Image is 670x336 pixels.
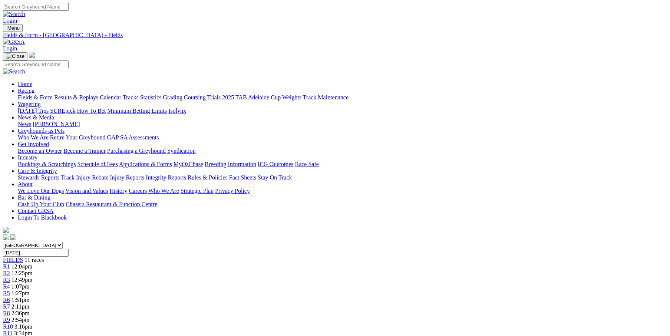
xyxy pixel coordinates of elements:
[18,208,53,214] a: Contact GRSA
[181,188,214,194] a: Strategic Plan
[77,161,118,167] a: Schedule of Fees
[123,94,139,101] a: Tracks
[18,108,49,114] a: [DATE] Tips
[24,257,44,263] span: 11 races
[107,148,166,154] a: Purchasing a Greyhound
[66,201,157,207] a: Chasers Restaurant & Function Centre
[107,134,159,141] a: GAP SA Assessments
[110,174,144,181] a: Injury Reports
[18,148,667,154] div: Get Involved
[168,108,186,114] a: Isolynx
[18,141,49,147] a: Get Involved
[163,94,182,101] a: Grading
[3,234,9,240] img: facebook.svg
[3,249,69,257] input: Select date
[18,148,62,154] a: Become an Owner
[18,161,76,167] a: Bookings & Scratchings
[18,201,667,208] div: Bar & Dining
[282,94,301,101] a: Weights
[18,94,667,101] div: Racing
[184,94,206,101] a: Coursing
[11,310,30,316] span: 2:36pm
[303,94,349,101] a: Track Maintenance
[3,270,10,276] a: R2
[18,108,667,114] div: Wagering
[215,188,250,194] a: Privacy Policy
[3,303,10,310] a: R7
[3,17,17,24] a: Login
[167,148,195,154] a: Syndication
[50,108,75,114] a: SUREpick
[18,161,667,168] div: Industry
[295,161,319,167] a: Race Safe
[18,188,64,194] a: We Love Our Dogs
[18,134,667,141] div: Greyhounds as Pets
[18,94,53,101] a: Fields & Form
[18,81,32,87] a: Home
[140,94,162,101] a: Statistics
[3,11,25,17] img: Search
[3,68,25,75] img: Search
[3,283,10,290] a: R4
[11,317,30,323] span: 2:54pm
[3,290,10,296] a: R5
[10,234,16,240] img: twitter.svg
[3,317,10,323] span: R9
[3,45,17,52] a: Login
[18,181,33,187] a: About
[188,174,228,181] a: Rules & Policies
[18,88,34,94] a: Racing
[18,194,50,201] a: Bar & Dining
[18,201,64,207] a: Cash Up Your Club
[18,214,67,221] a: Login To Blackbook
[65,188,108,194] a: Vision and Values
[3,323,13,330] a: R10
[207,94,221,101] a: Trials
[18,188,667,194] div: About
[129,188,147,194] a: Careers
[258,161,293,167] a: ICG Outcomes
[18,174,667,181] div: Care & Integrity
[3,257,23,263] a: FIELDS
[3,263,10,270] a: R1
[3,310,10,316] a: R8
[18,134,49,141] a: Who We Are
[29,52,35,58] img: logo-grsa-white.png
[109,188,127,194] a: History
[18,168,57,174] a: Care & Integrity
[258,174,292,181] a: Stay On Track
[100,94,121,101] a: Calendar
[18,114,54,121] a: News & Media
[3,297,10,303] a: R6
[14,323,33,330] span: 3:16pm
[11,270,33,276] span: 12:25pm
[11,277,33,283] span: 12:49pm
[222,94,281,101] a: 2025 TAB Adelaide Cup
[3,3,69,11] input: Search
[3,277,10,283] a: R3
[11,290,30,296] span: 1:27pm
[54,94,98,101] a: Results & Replays
[11,283,30,290] span: 1:07pm
[3,60,69,68] input: Search
[61,174,108,181] a: Track Injury Rebate
[11,297,30,303] span: 1:51pm
[11,263,33,270] span: 12:04pm
[174,161,203,167] a: MyOzChase
[77,108,106,114] a: How To Bet
[18,174,59,181] a: Stewards Reports
[63,148,106,154] a: Become a Trainer
[6,53,24,59] img: Close
[33,121,80,127] a: [PERSON_NAME]
[146,174,186,181] a: Integrity Reports
[3,227,9,233] img: logo-grsa-white.png
[18,128,65,134] a: Greyhounds as Pets
[3,52,27,60] button: Toggle navigation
